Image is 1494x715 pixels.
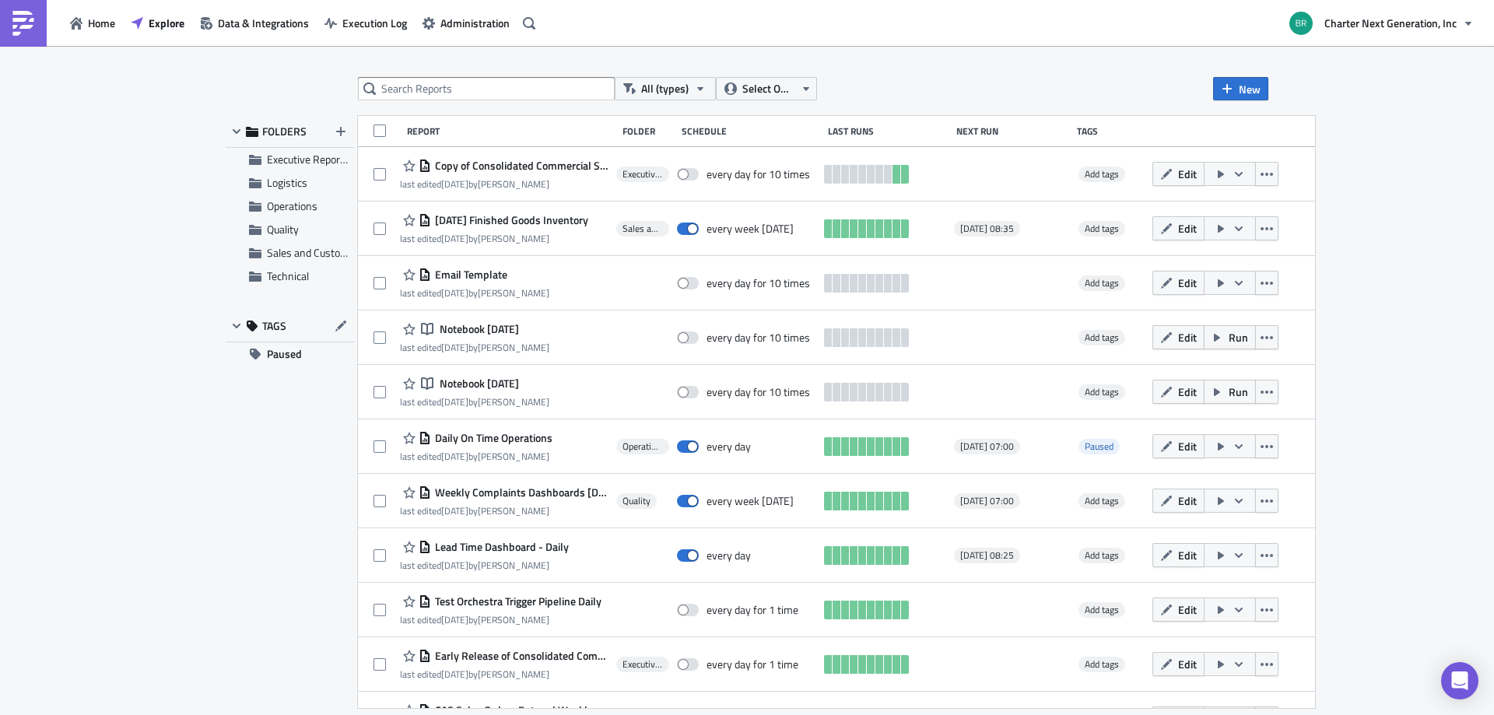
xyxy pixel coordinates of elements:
[267,198,317,214] span: Operations
[1204,380,1256,404] button: Run
[960,223,1014,235] span: [DATE] 08:35
[400,287,549,299] div: last edited by [PERSON_NAME]
[1085,602,1119,617] span: Add tags
[1178,492,1197,509] span: Edit
[1178,601,1197,618] span: Edit
[1288,10,1314,37] img: Avatar
[441,340,468,355] time: 2025-05-30T19:53:16Z
[317,11,415,35] a: Execution Log
[707,440,751,454] div: every day
[1441,662,1478,699] div: Open Intercom Messenger
[267,221,299,237] span: Quality
[62,11,123,35] button: Home
[431,159,609,173] span: Copy of Consolidated Commercial Summary - Daily
[1085,657,1119,671] span: Add tags
[431,649,609,663] span: Early Release of Consolidated Commercial Summary - Daily
[407,125,614,137] div: Report
[1152,325,1205,349] button: Edit
[1085,330,1119,345] span: Add tags
[1178,438,1197,454] span: Edit
[431,213,588,227] span: Monday Finished Goods Inventory
[1078,657,1125,672] span: Add tags
[1152,598,1205,622] button: Edit
[682,125,820,137] div: Schedule
[123,11,192,35] button: Explore
[400,233,588,244] div: last edited by [PERSON_NAME]
[707,549,751,563] div: every day
[1085,166,1119,181] span: Add tags
[707,167,810,181] div: every day for 10 times
[960,495,1014,507] span: [DATE] 07:00
[707,331,810,345] div: every day for 10 times
[431,594,601,608] span: Test Orchestra Trigger Pipeline Daily
[400,668,609,680] div: last edited by [PERSON_NAME]
[956,125,1068,137] div: Next Run
[1152,216,1205,240] button: Edit
[622,658,662,671] span: Executive Reporting
[622,125,675,137] div: Folder
[440,15,510,31] span: Administration
[400,450,552,462] div: last edited by [PERSON_NAME]
[441,286,468,300] time: 2025-07-03T18:39:22Z
[88,15,115,31] span: Home
[960,549,1014,562] span: [DATE] 08:25
[1085,493,1119,508] span: Add tags
[622,168,662,181] span: Executive Reporting
[149,15,184,31] span: Explore
[267,151,358,167] span: Executive Reporting
[441,231,468,246] time: 2025-07-03T18:40:59Z
[415,11,517,35] button: Administration
[641,80,689,97] span: All (types)
[11,11,36,36] img: PushMetrics
[1085,275,1119,290] span: Add tags
[267,342,302,366] span: Paused
[400,505,609,517] div: last edited by [PERSON_NAME]
[828,125,949,137] div: Last Runs
[1078,439,1120,454] span: Paused
[707,222,794,236] div: every week on Monday
[262,124,307,138] span: FOLDERS
[1178,275,1197,291] span: Edit
[358,77,615,100] input: Search Reports
[707,494,794,508] div: every week on Monday
[1152,652,1205,676] button: Edit
[226,342,354,366] button: Paused
[1152,271,1205,295] button: Edit
[431,268,507,282] span: Email Template
[1078,548,1125,563] span: Add tags
[1152,434,1205,458] button: Edit
[622,440,662,453] span: Operations
[441,449,468,464] time: 2025-06-24T12:42:58Z
[1078,166,1125,182] span: Add tags
[1078,330,1125,345] span: Add tags
[431,431,552,445] span: Daily On Time Operations
[707,657,798,671] div: every day for 1 time
[1078,602,1125,618] span: Add tags
[1204,325,1256,349] button: Run
[1324,15,1457,31] span: Charter Next Generation, Inc
[1239,81,1261,97] span: New
[218,15,309,31] span: Data & Integrations
[716,77,817,100] button: Select Owner
[1077,125,1146,137] div: Tags
[267,174,307,191] span: Logistics
[192,11,317,35] a: Data & Integrations
[441,667,468,682] time: 2025-08-16T15:59:11Z
[622,223,662,235] span: Sales and Customer Accounts
[1152,489,1205,513] button: Edit
[1178,384,1197,400] span: Edit
[1213,77,1268,100] button: New
[400,396,549,408] div: last edited by [PERSON_NAME]
[1085,384,1119,399] span: Add tags
[400,178,609,190] div: last edited by [PERSON_NAME]
[1178,329,1197,345] span: Edit
[622,495,651,507] span: Quality
[1152,543,1205,567] button: Edit
[431,485,609,499] span: Weekly Complaints Dashboards Monday AM
[1178,656,1197,672] span: Edit
[400,614,601,626] div: last edited by [PERSON_NAME]
[431,540,569,554] span: Lead Time Dashboard - Daily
